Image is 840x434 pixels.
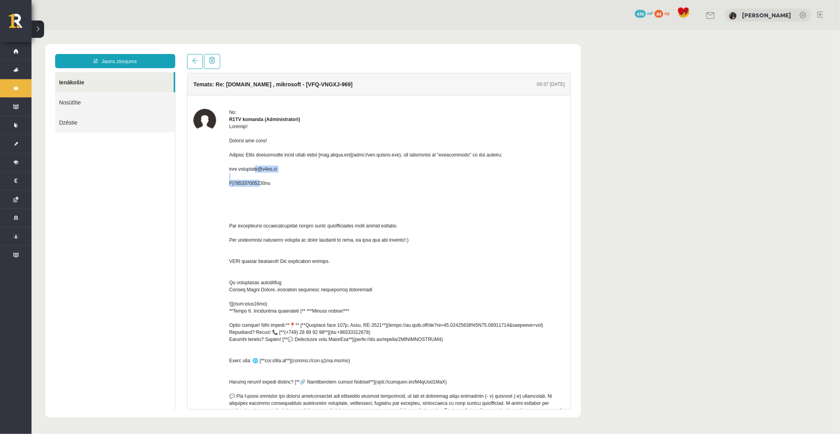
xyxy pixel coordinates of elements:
[162,51,321,57] h4: Temats: Re: [DOMAIN_NAME] , mikrosoft - [VFQ-VNGXJ-969]
[198,86,269,92] strong: R1TV komanda (Administratori)
[664,10,669,16] span: xp
[24,24,144,38] a: Jauns ziņojums
[729,12,737,20] img: Dace Pimčonoka
[24,62,143,82] a: Nosūtītie
[505,50,533,58] div: 09:37 [DATE]
[198,78,533,86] div: No:
[9,14,32,34] a: Rīgas 1. Tālmācības vidusskola
[742,11,791,19] a: [PERSON_NAME]
[635,10,653,16] a: 476 mP
[647,10,653,16] span: mP
[635,10,646,18] span: 476
[655,10,673,16] a: 84 xp
[162,78,185,101] img: R1TV komanda
[655,10,663,18] span: 84
[24,42,142,62] a: Ienākošie
[24,82,143,102] a: Dzēstie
